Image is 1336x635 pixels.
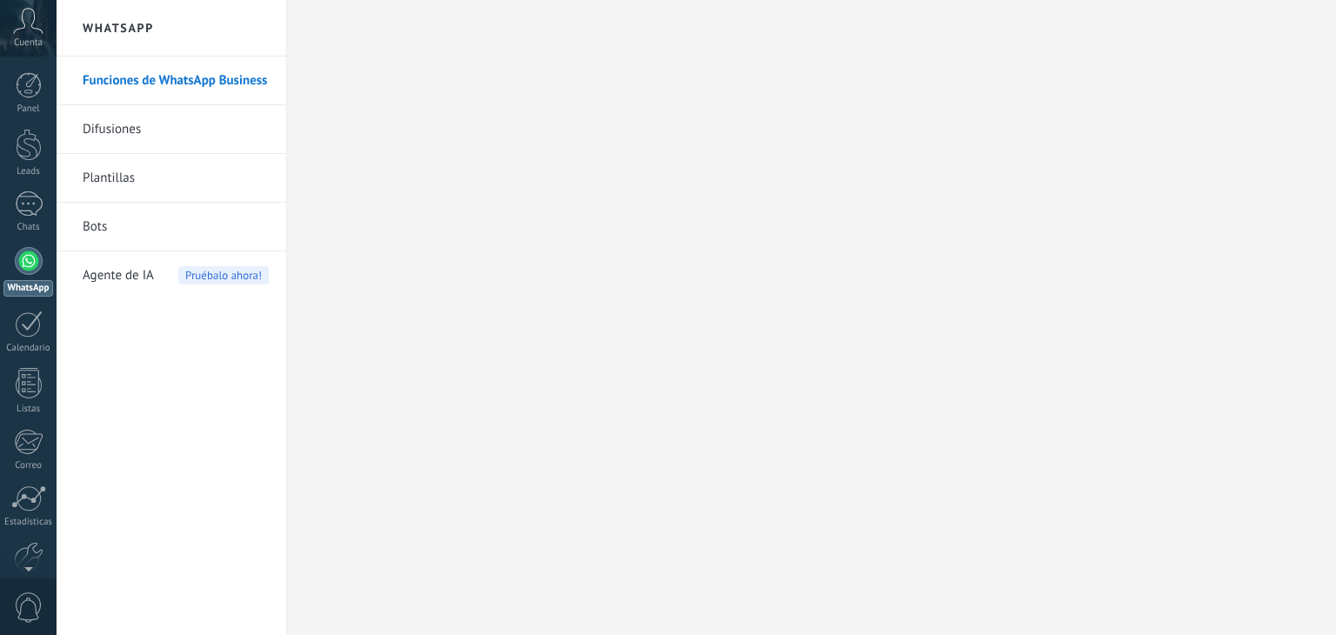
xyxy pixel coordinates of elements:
[3,280,53,297] div: WhatsApp
[83,57,269,105] a: Funciones de WhatsApp Business
[3,222,54,233] div: Chats
[3,517,54,528] div: Estadísticas
[57,203,286,251] li: Bots
[83,203,269,251] a: Bots
[3,166,54,177] div: Leads
[3,404,54,415] div: Listas
[83,251,269,300] a: Agente de IAPruébalo ahora!
[83,251,154,300] span: Agente de IA
[57,154,286,203] li: Plantillas
[3,460,54,471] div: Correo
[57,105,286,154] li: Difusiones
[83,154,269,203] a: Plantillas
[178,266,269,284] span: Pruébalo ahora!
[57,251,286,299] li: Agente de IA
[3,343,54,354] div: Calendario
[57,57,286,105] li: Funciones de WhatsApp Business
[83,105,269,154] a: Difusiones
[3,104,54,115] div: Panel
[14,37,43,49] span: Cuenta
